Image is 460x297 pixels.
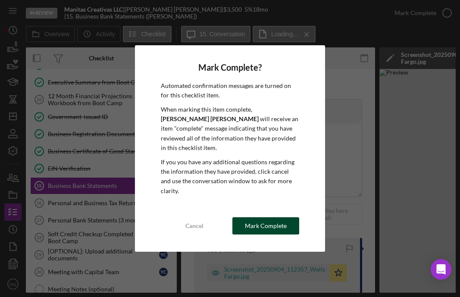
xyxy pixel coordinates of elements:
[161,81,299,100] p: Automated confirmation messages are turned on for this checklist item.
[161,105,299,153] p: When marking this item complete, will receive an item "complete" message indicating that you have...
[161,115,259,122] b: [PERSON_NAME] [PERSON_NAME]
[232,217,299,234] button: Mark Complete
[161,217,228,234] button: Cancel
[161,157,299,196] p: If you you have any additional questions regarding the information they have provided, click canc...
[245,217,287,234] div: Mark Complete
[161,63,299,72] h4: Mark Complete?
[185,217,203,234] div: Cancel
[431,259,451,280] div: Open Intercom Messenger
